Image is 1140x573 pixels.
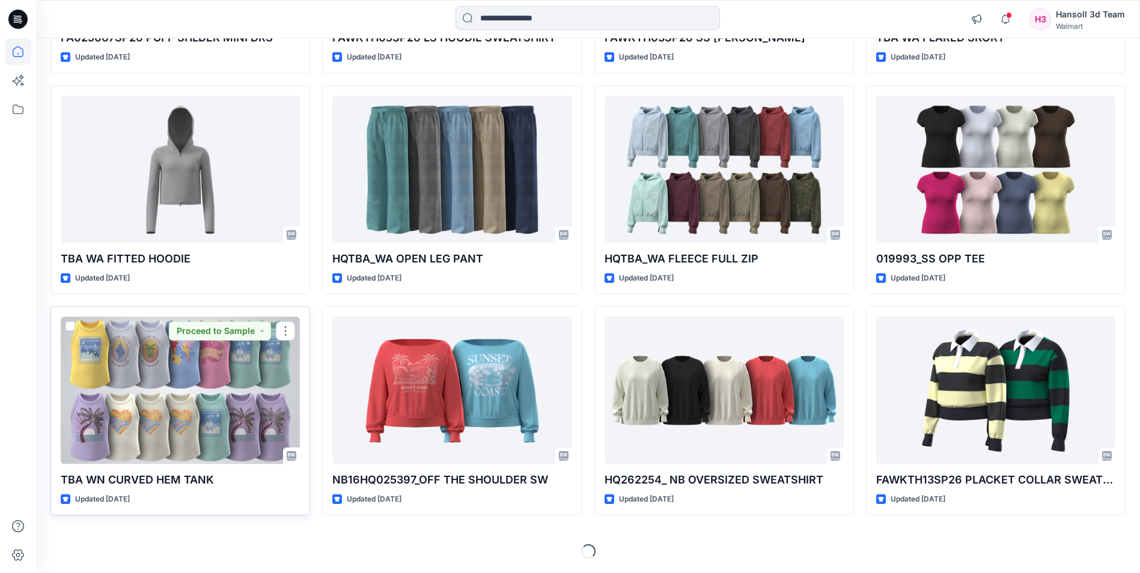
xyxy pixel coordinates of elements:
a: NB16HQ025397_OFF THE SHOULDER SW [332,317,572,464]
a: FAWKTH13SP26 PLACKET COLLAR SWEATSHIRT [876,317,1115,464]
a: HQTBA_WA OPEN LEG PANT [332,95,572,243]
p: Updated [DATE] [75,272,130,285]
a: TBA WA FITTED HOODIE [61,95,300,243]
p: Updated [DATE] [75,51,130,64]
p: 019993_SS OPP TEE [876,250,1115,267]
p: Updated [DATE] [891,51,945,64]
div: H3 [1029,8,1051,30]
p: Updated [DATE] [347,272,401,285]
p: HQTBA_WA FLEECE FULL ZIP [605,250,844,267]
p: NB16HQ025397_OFF THE SHOULDER SW [332,471,572,488]
p: TBA WN CURVED HEM TANK [61,471,300,488]
p: FAWKTH13SP26 PLACKET COLLAR SWEATSHIRT [876,471,1115,488]
div: Hansoll 3d Team [1056,7,1125,22]
div: Walmart [1056,22,1125,31]
p: Updated [DATE] [891,272,945,285]
a: HQ262254_ NB OVERSIZED SWEATSHIRT [605,317,844,464]
p: Updated [DATE] [619,51,674,64]
p: HQ262254_ NB OVERSIZED SWEATSHIRT [605,471,844,488]
p: Updated [DATE] [75,493,130,506]
p: Updated [DATE] [347,493,401,506]
p: Updated [DATE] [619,493,674,506]
p: TBA WA FITTED HOODIE [61,250,300,267]
p: Updated [DATE] [619,272,674,285]
p: HQTBA_WA OPEN LEG PANT [332,250,572,267]
a: HQTBA_WA FLEECE FULL ZIP [605,95,844,243]
p: Updated [DATE] [891,493,945,506]
a: 019993_SS OPP TEE [876,95,1115,243]
a: TBA WN CURVED HEM TANK [61,317,300,464]
p: Updated [DATE] [347,51,401,64]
